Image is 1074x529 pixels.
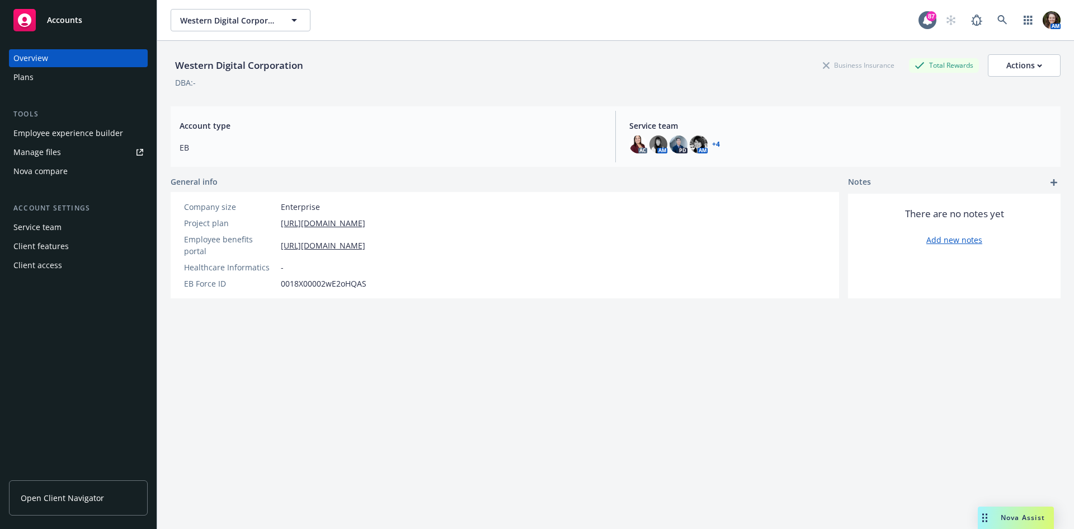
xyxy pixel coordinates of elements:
[978,507,1054,529] button: Nova Assist
[184,261,276,273] div: Healthcare Informatics
[1043,11,1061,29] img: photo
[690,135,708,153] img: photo
[9,109,148,120] div: Tools
[184,233,276,257] div: Employee benefits portal
[978,507,992,529] div: Drag to move
[180,15,277,26] span: Western Digital Corporation
[9,68,148,86] a: Plans
[13,143,61,161] div: Manage files
[180,142,602,153] span: EB
[180,120,602,132] span: Account type
[848,176,871,189] span: Notes
[926,234,982,246] a: Add new notes
[670,135,687,153] img: photo
[9,4,148,36] a: Accounts
[184,201,276,213] div: Company size
[1001,513,1045,522] span: Nova Assist
[13,124,123,142] div: Employee experience builder
[175,77,196,88] div: DBA: -
[171,9,310,31] button: Western Digital Corporation
[13,218,62,236] div: Service team
[281,278,366,289] span: 0018X00002wE2oHQAS
[281,201,320,213] span: Enterprise
[47,16,82,25] span: Accounts
[9,162,148,180] a: Nova compare
[13,237,69,255] div: Client features
[712,141,720,148] a: +4
[9,218,148,236] a: Service team
[281,240,365,251] a: [URL][DOMAIN_NAME]
[184,217,276,229] div: Project plan
[9,49,148,67] a: Overview
[184,278,276,289] div: EB Force ID
[1017,9,1039,31] a: Switch app
[171,58,308,73] div: Western Digital Corporation
[926,11,936,21] div: 87
[629,135,647,153] img: photo
[13,68,34,86] div: Plans
[9,237,148,255] a: Client features
[1047,176,1061,189] a: add
[991,9,1014,31] a: Search
[909,58,979,72] div: Total Rewards
[9,256,148,274] a: Client access
[9,143,148,161] a: Manage files
[171,176,218,188] span: General info
[281,217,365,229] a: [URL][DOMAIN_NAME]
[13,162,68,180] div: Nova compare
[281,261,284,273] span: -
[13,256,62,274] div: Client access
[988,54,1061,77] button: Actions
[9,203,148,214] div: Account settings
[629,120,1052,132] span: Service team
[13,49,48,67] div: Overview
[940,9,962,31] a: Start snowing
[649,135,667,153] img: photo
[21,492,104,504] span: Open Client Navigator
[9,124,148,142] a: Employee experience builder
[1006,55,1042,76] div: Actions
[965,9,988,31] a: Report a Bug
[905,207,1004,221] span: There are no notes yet
[817,58,900,72] div: Business Insurance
